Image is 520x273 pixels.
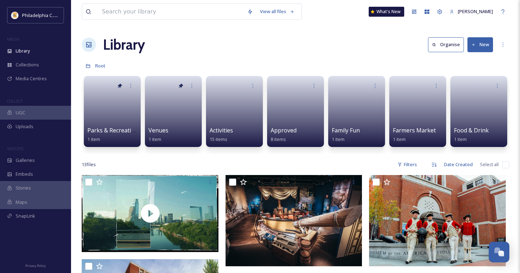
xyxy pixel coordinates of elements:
span: 13 file s [82,161,96,168]
img: thumbnail [82,175,218,252]
span: Stories [16,185,31,191]
span: COLLECT [7,98,22,104]
span: Food & Drink [454,126,489,134]
span: Venues [148,126,168,134]
span: UGC [16,109,25,116]
span: WIDGETS [7,146,23,151]
a: Privacy Policy [25,261,46,269]
span: Privacy Policy [25,263,46,268]
span: 1 item [148,136,161,142]
span: Parks & Recreation [87,126,138,134]
span: Root [95,62,105,69]
span: Collections [16,61,39,68]
div: Filters [394,158,421,171]
span: Media Centres [16,75,47,82]
span: 1 item [87,136,100,142]
a: Activities15 items [210,127,233,142]
span: Uploads [16,123,33,130]
span: 1 item [454,136,467,142]
a: Parks & Recreation1 item [87,127,138,142]
a: Farmers Market1 item [393,127,436,142]
button: Open Chat [489,242,509,262]
span: 15 items [210,136,227,142]
a: Library [103,34,145,55]
a: Venues1 item [148,127,168,142]
span: Activities [210,126,233,134]
a: View all files [256,5,298,18]
button: New [467,37,493,52]
span: Galleries [16,157,35,164]
a: [PERSON_NAME] [446,5,497,18]
span: 1 item [332,136,345,142]
span: Philadelphia Convention & Visitors Bureau [22,12,112,18]
img: download.jpeg [11,12,18,19]
img: privateer-ship-photo-credit-bluecadet.jpg [226,175,362,266]
span: Embeds [16,171,33,178]
a: Food & Drink1 item [454,127,489,142]
input: Search your library [98,4,244,20]
span: SnapLink [16,213,35,219]
a: Root [95,61,105,70]
span: Library [16,48,30,54]
span: 8 items [271,136,286,142]
span: 1 item [393,136,406,142]
img: Museum-of-the-American-Revolution-British-reenactors-photo-credit-K-Huff-for-PHLCVB-scaled.jpg [369,175,506,266]
button: Organise [428,37,464,52]
span: Family Fun [332,126,360,134]
a: What's New [369,7,404,17]
span: Approved [271,126,297,134]
span: Maps [16,199,27,206]
span: Select all [480,161,499,168]
span: Farmers Market [393,126,436,134]
a: Family Fun1 item [332,127,360,142]
span: MEDIA [7,37,20,42]
a: Organise [428,37,467,52]
div: Date Created [440,158,476,171]
span: [PERSON_NAME] [458,8,493,15]
a: Approved8 items [271,127,297,142]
